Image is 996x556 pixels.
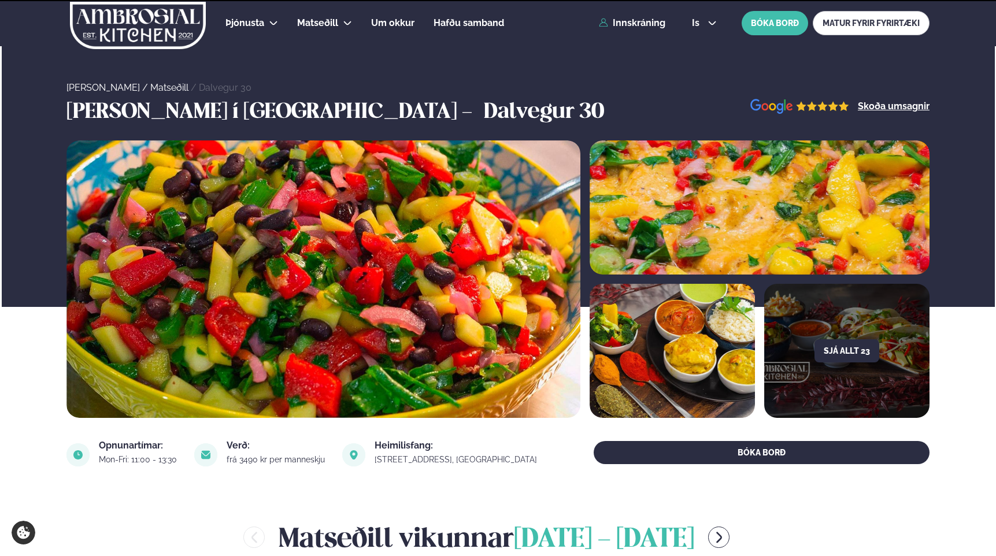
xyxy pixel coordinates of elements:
span: Hafðu samband [434,17,504,28]
a: Dalvegur 30 [199,82,251,93]
div: Mon-Fri: 11:00 - 13:30 [99,455,180,464]
div: Verð: [227,441,328,450]
img: image alt [66,140,580,418]
button: BÓKA BORÐ [742,11,808,35]
button: Sjá allt 23 [814,339,879,362]
h2: Matseðill vikunnar [279,518,694,556]
div: Heimilisfang: [375,441,540,450]
a: MATUR FYRIR FYRIRTÆKI [813,11,930,35]
a: Cookie settings [12,521,35,544]
button: menu-btn-left [243,527,265,548]
span: Þjónusta [225,17,264,28]
a: Innskráning [599,18,665,28]
img: image alt [342,443,365,466]
img: image alt [590,284,755,418]
div: Opnunartímar: [99,441,180,450]
span: [DATE] - [DATE] [514,527,694,553]
a: Matseðill [297,16,338,30]
button: menu-btn-right [708,527,730,548]
span: Um okkur [371,17,414,28]
img: image alt [590,140,930,275]
a: Skoða umsagnir [858,102,930,111]
img: logo [69,2,207,49]
img: image alt [750,99,849,114]
a: [PERSON_NAME] [66,82,140,93]
button: is [683,18,726,28]
button: BÓKA BORÐ [594,441,930,464]
a: Hafðu samband [434,16,504,30]
span: / [191,82,199,93]
h3: [PERSON_NAME] í [GEOGRAPHIC_DATA] - [66,99,478,127]
a: Um okkur [371,16,414,30]
span: / [142,82,150,93]
span: Matseðill [297,17,338,28]
a: link [375,453,540,466]
img: image alt [66,443,90,466]
a: Þjónusta [225,16,264,30]
img: image alt [194,443,217,466]
a: Matseðill [150,82,188,93]
span: is [692,18,703,28]
h3: Dalvegur 30 [484,99,604,127]
div: frá 3490 kr per manneskju [227,455,328,464]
